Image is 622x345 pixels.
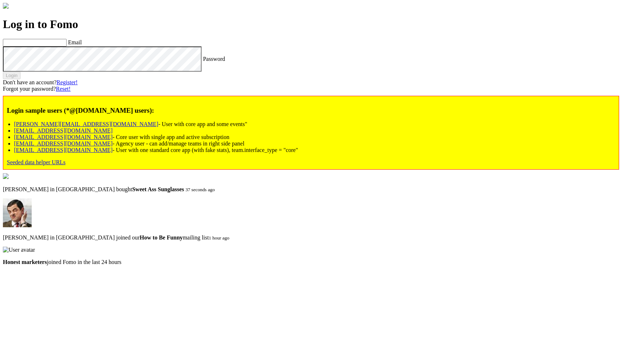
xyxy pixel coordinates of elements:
[14,121,158,127] a: [PERSON_NAME][EMAIL_ADDRESS][DOMAIN_NAME]
[140,234,183,241] b: How to Be Funny
[14,127,113,134] a: [EMAIL_ADDRESS][DOMAIN_NAME]
[14,121,615,127] li: - User with core app and some events"
[14,147,113,153] a: [EMAIL_ADDRESS][DOMAIN_NAME]
[14,134,113,140] a: [EMAIL_ADDRESS][DOMAIN_NAME]
[3,247,35,253] img: User avatar
[14,140,113,147] a: [EMAIL_ADDRESS][DOMAIN_NAME]
[56,86,71,92] a: Reset!
[209,235,229,241] small: 1 hour ago
[3,86,619,92] div: Forgot your password?
[3,18,619,31] h1: Log in to Fomo
[14,147,615,153] li: - User with one standard core app (with fake stats), team.interface_type = "core"
[7,159,66,165] a: Seeded data helper URLs
[3,198,32,227] img: Fomo avatar
[57,79,78,85] a: Register!
[14,140,615,147] li: - Agency user - can add/manage teams in right side panel
[203,55,225,62] label: Password
[3,259,619,265] p: joined Fomo in the last 24 hours
[3,79,619,86] div: Don't have an account?
[3,234,619,241] p: [PERSON_NAME] in [GEOGRAPHIC_DATA] joined our mailing list
[185,187,215,192] small: 37 seconds ago
[7,107,615,115] h3: Login sample users (*@[DOMAIN_NAME] users):
[14,134,615,140] li: - Core user with single app and active subscription
[132,186,184,192] b: Sweet Ass Sunglasses
[3,173,9,179] img: sunglasses.png
[3,72,21,79] button: Login
[3,186,619,193] p: [PERSON_NAME] in [GEOGRAPHIC_DATA] bought
[68,39,82,45] label: Email
[3,259,47,265] b: Honest marketers
[3,3,9,9] img: fomo-logo-gray.svg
